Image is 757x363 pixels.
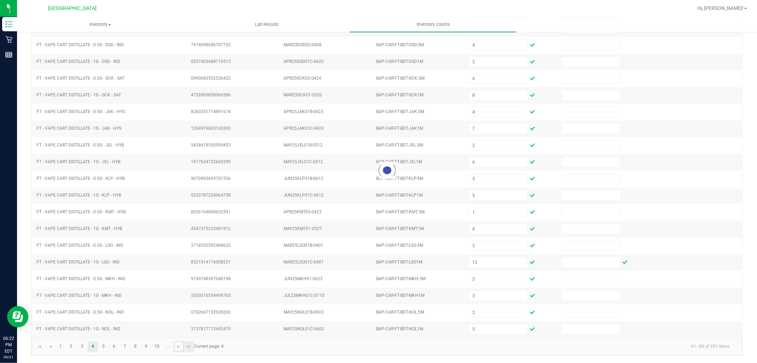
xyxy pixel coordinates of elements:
a: Go to the last page [184,341,194,352]
span: Inventory Counts [407,21,460,28]
inline-svg: Inventory [5,21,12,28]
a: Page 10 [152,341,162,352]
a: Page 8 [130,341,141,352]
a: Page 5 [98,341,109,352]
span: Inventory [17,21,183,28]
a: Page 4 [88,341,98,352]
span: Go to the previous page [48,344,53,349]
a: Page 11 [163,341,173,352]
a: Inventory [17,17,183,32]
a: Lab Results [183,17,350,32]
a: Go to the previous page [45,341,55,352]
p: 06:22 PM EDT [3,335,14,354]
a: Page 6 [109,341,119,352]
span: Lab Results [245,21,288,28]
span: [GEOGRAPHIC_DATA] [48,5,97,11]
p: 09/21 [3,354,14,360]
span: Go to the last page [186,344,192,349]
a: Page 1 [55,341,66,352]
span: Go to the first page [37,344,43,349]
inline-svg: Retail [5,36,12,43]
a: Inventory Counts [350,17,516,32]
inline-svg: Reports [5,51,12,58]
kendo-pager-info: 61 - 80 of 351 items [228,341,735,352]
a: Page 9 [141,341,151,352]
kendo-pager: Current page: 4 [32,337,742,356]
a: Page 2 [66,341,76,352]
span: Hi, [PERSON_NAME]! [697,5,744,11]
a: Go to the first page [35,341,45,352]
span: Go to the next page [176,344,181,349]
a: Page 3 [77,341,87,352]
a: Go to the next page [174,341,184,352]
a: Page 7 [120,341,130,352]
iframe: Resource center [7,306,28,327]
